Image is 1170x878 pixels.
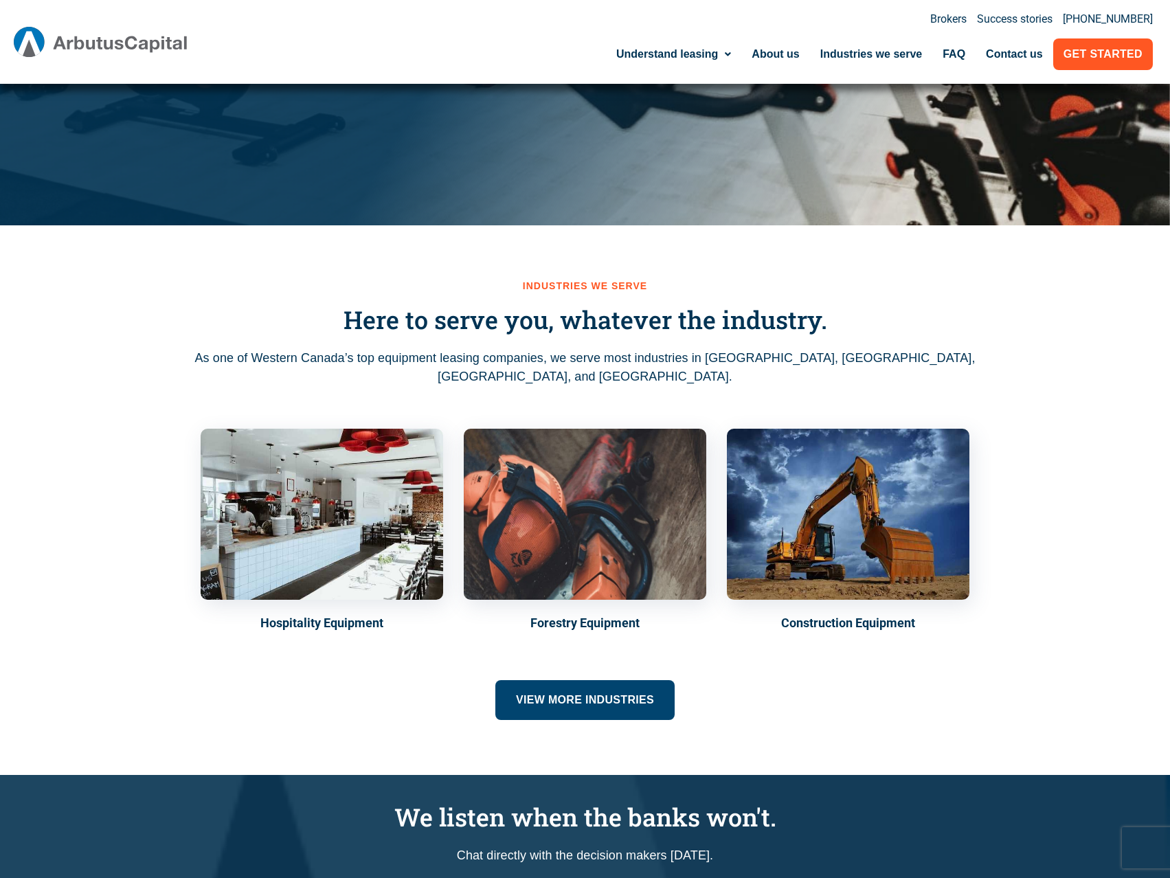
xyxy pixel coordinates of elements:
a: Brokers [930,14,967,25]
a: View more industries [495,680,675,720]
h3: We listen when the banks won't. [194,802,977,832]
a: Contact us [976,38,1053,70]
p: Chat directly with the decision makers [DATE]. [194,846,977,865]
a: Understand leasing [606,38,741,70]
a: Industries we serve [810,38,933,70]
a: [PHONE_NUMBER] [1063,14,1153,25]
a: About us [741,38,809,70]
h5: Forestry Equipment [464,614,706,632]
a: FAQ [932,38,976,70]
h5: Construction Equipment [727,614,969,632]
h3: Here to serve you, whatever the industry. [194,305,977,335]
span: View more industries [516,690,654,710]
h2: Industries we serve [194,280,977,292]
a: Get Started [1053,38,1153,70]
p: As one of Western Canada’s top equipment leasing companies, we serve most industries in [GEOGRAPH... [194,349,977,386]
a: Success stories [977,14,1053,25]
h5: Hospitality Equipment [201,614,443,632]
